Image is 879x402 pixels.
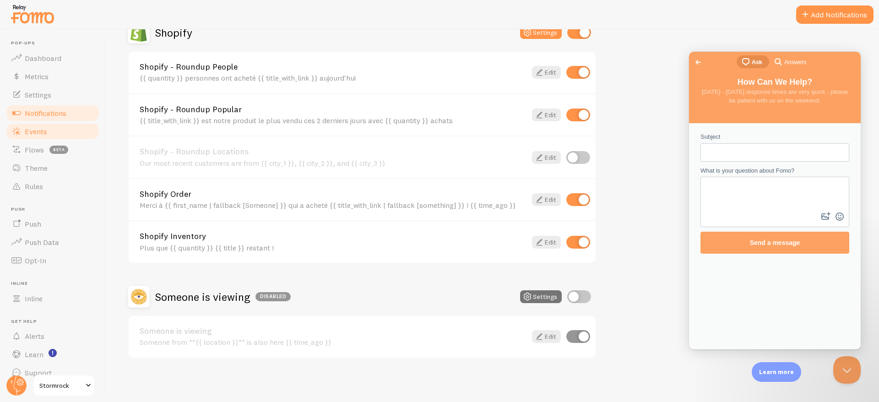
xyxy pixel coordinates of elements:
[5,364,100,382] a: Support
[5,67,100,86] a: Metrics
[5,177,100,196] a: Rules
[140,63,526,71] a: Shopify - Roundup People
[25,109,66,118] span: Notifications
[752,362,801,382] div: Learn more
[5,86,100,104] a: Settings
[25,127,47,136] span: Events
[4,5,15,16] span: Go back
[140,159,526,167] div: Our most recent customers are from {{ city_1 }}, {{ city_2 }}, and {{ city_3 }}
[25,163,48,173] span: Theme
[51,5,62,16] span: chat-square
[11,180,160,202] button: Send a message
[63,6,73,15] span: Ask
[759,368,794,376] p: Learn more
[5,104,100,122] a: Notifications
[25,350,43,359] span: Learn
[5,251,100,270] a: Opt-In
[140,190,526,198] a: Shopify Order
[11,319,100,325] span: Get Help
[155,26,192,40] h2: Shopify
[532,66,561,79] a: Edit
[5,289,100,308] a: Inline
[49,26,124,35] span: How Can We Help?
[5,327,100,345] a: Alerts
[155,290,291,304] h2: Someone is viewing
[140,201,526,209] div: Merci à {{ first_name | fallback [Someone] }} qui a acheté {{ title_with_link | fallback [somethi...
[140,105,526,114] a: Shopify - Roundup Popular
[25,238,59,247] span: Push Data
[25,219,41,228] span: Push
[5,49,100,67] a: Dashboard
[140,147,526,156] a: Shopify - Roundup Locations
[61,187,111,195] span: Send a message
[128,22,150,43] img: Shopify
[520,26,562,39] button: Settings
[833,356,861,384] iframe: Help Scout Beacon - Close
[255,292,291,301] div: Disabled
[140,232,526,240] a: Shopify Inventory
[140,244,526,252] div: Plus que {{ quantity }} {{ title }} restant !
[25,90,51,99] span: Settings
[25,331,44,341] span: Alerts
[25,182,43,191] span: Rules
[25,145,44,154] span: Flows
[49,349,57,357] svg: <p>Watch New Feature Tutorials!</p>
[95,6,117,15] span: Answers
[13,37,159,53] span: [DATE] - [DATE] response times are very quick - please be patient with us on the weekend.
[532,193,561,206] a: Edit
[11,81,31,88] span: Subject
[5,159,100,177] a: Theme
[5,345,100,364] a: Learn
[12,126,159,158] textarea: What is your question about Fomo?
[25,72,49,81] span: Metrics
[25,54,61,63] span: Dashboard
[532,109,561,121] a: Edit
[84,4,95,15] span: search-medium
[10,2,55,26] img: fomo-relay-logo-orange.svg
[140,338,526,346] div: Someone from **{{ location }}** is also here {{ time_ago }}
[140,327,526,335] a: Someone is viewing
[5,233,100,251] a: Push Data
[5,122,100,141] a: Events
[532,151,561,164] a: Edit
[11,40,100,46] span: Pop-ups
[128,286,150,308] img: Someone is viewing
[25,368,52,377] span: Support
[5,141,100,159] a: Flows beta
[532,330,561,343] a: Edit
[130,158,144,172] button: Attach a file
[11,115,105,122] span: What is your question about Fomo?
[25,256,46,265] span: Opt-In
[11,206,100,212] span: Push
[11,281,100,287] span: Inline
[520,290,562,303] button: Settings
[33,375,95,397] a: Stormrock
[144,158,157,172] button: Emoji Picker
[532,236,561,249] a: Edit
[140,116,526,125] div: {{ title_with_link }} est notre produit le plus vendu ces 2 derniers jours avec {{ quantity }} ac...
[49,146,68,154] span: beta
[25,294,43,303] span: Inline
[140,74,526,82] div: {{ quantity }} personnes ont acheté {{ title_with_link }} aujourd'hui
[689,52,861,349] iframe: Help Scout Beacon - Live Chat, Contact Form, and Knowledge Base
[39,380,83,391] span: Stormrock
[11,81,160,202] form: Contact form
[5,215,100,233] a: Push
